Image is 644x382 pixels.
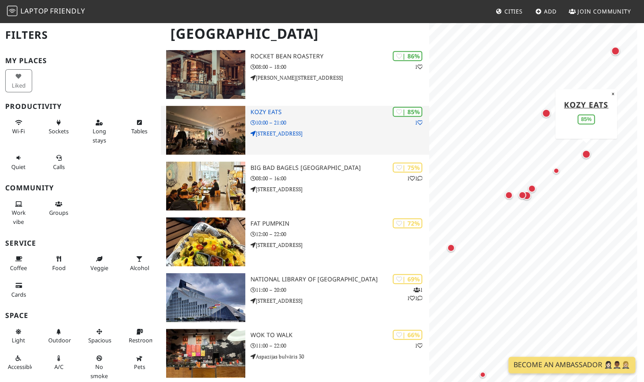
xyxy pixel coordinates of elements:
p: Aspazijas bulvāris 30 [250,352,429,361]
div: Map marker [577,145,595,163]
button: Coffee [5,252,32,275]
a: Kozy Eats | 85% 1 Kozy Eats 10:00 – 21:00 [STREET_ADDRESS] [161,106,429,155]
span: Natural light [12,336,25,344]
a: Cities [492,3,526,19]
button: Accessible [5,351,32,374]
span: Alcohol [130,264,149,272]
span: Group tables [49,209,68,216]
span: Work-friendly tables [131,127,147,135]
h1: [GEOGRAPHIC_DATA] [164,22,427,46]
a: Join Community [565,3,634,19]
h3: Big Bad Bagels [GEOGRAPHIC_DATA] [250,164,429,172]
div: Map marker [442,239,460,257]
p: 12:00 – 22:00 [250,230,429,238]
button: Veggie [86,252,113,275]
span: Friendly [50,6,85,16]
h3: Wok to Walk [250,331,429,339]
h3: Community [5,184,156,192]
span: Credit cards [11,291,26,298]
h3: FAT PUMPKIN [250,220,429,227]
div: Map marker [607,42,624,60]
div: | 66% [393,330,422,340]
p: 11:00 – 20:00 [250,286,429,294]
span: Coffee [10,264,27,272]
button: Spacious [86,325,113,348]
a: Wok to Walk | 66% 1 Wok to Walk 11:00 – 22:00 Aspazijas bulvāris 30 [161,329,429,378]
h3: Rocket Bean Roastery [250,53,429,60]
p: 08:00 – 18:00 [250,63,429,71]
p: [STREET_ADDRESS] [250,241,429,249]
p: 1 [414,341,422,350]
div: Map marker [537,105,555,122]
p: [STREET_ADDRESS] [250,129,429,138]
div: 85% [577,114,595,124]
span: Add [544,7,557,15]
div: Map marker [500,186,517,204]
button: Long stays [86,115,113,147]
h2: Filters [5,22,156,48]
h3: My Places [5,57,156,65]
span: Air conditioned [54,363,63,371]
button: Pets [126,351,153,374]
a: LaptopFriendly LaptopFriendly [7,4,85,19]
button: Groups [46,197,73,220]
button: Sockets [46,115,73,139]
div: | 72% [393,218,422,228]
span: Join Community [577,7,631,15]
a: Big Bad Bagels Old Town | 75% 11 Big Bad Bagels [GEOGRAPHIC_DATA] 08:00 – 16:00 [STREET_ADDRESS] [161,162,429,210]
span: Laptop [20,6,49,16]
div: | 75% [393,162,422,172]
button: Cards [5,278,32,301]
span: Pet friendly [134,363,145,371]
span: Spacious [88,336,111,344]
p: 10:00 – 21:00 [250,118,429,127]
h3: Space [5,311,156,320]
img: Wok to Walk [166,329,245,378]
span: Long stays [92,127,106,144]
span: Power sockets [49,127,69,135]
button: A/C [46,351,73,374]
img: National Library of Latvia [166,273,245,322]
button: Work vibe [5,197,32,229]
h3: Service [5,239,156,247]
img: FAT PUMPKIN [166,217,245,266]
span: Outdoor area [48,336,71,344]
span: Smoke free [90,363,108,379]
p: [PERSON_NAME][STREET_ADDRESS] [250,74,429,82]
span: Cities [504,7,523,15]
button: Wi-Fi [5,115,32,139]
p: 1 [414,118,422,127]
div: | 69% [393,274,422,284]
a: National Library of Latvia | 69% 111 National Library of [GEOGRAPHIC_DATA] 11:00 – 20:00 [STREET_... [161,273,429,322]
div: Map marker [518,187,535,204]
a: FAT PUMPKIN | 72% FAT PUMPKIN 12:00 – 22:00 [STREET_ADDRESS] [161,217,429,266]
p: 1 1 [407,174,422,183]
span: Video/audio calls [53,163,65,171]
span: Quiet [11,163,26,171]
p: [STREET_ADDRESS] [250,185,429,193]
p: 08:00 – 16:00 [250,174,429,183]
img: Kozy Eats [166,106,245,155]
img: Rocket Bean Roastery [166,50,245,99]
div: | 85% [393,107,422,117]
button: Tables [126,115,153,139]
p: 1 1 1 [407,286,422,302]
a: Add [532,3,560,19]
button: Calls [46,151,73,174]
h3: Productivity [5,102,156,111]
span: Restroom [129,336,154,344]
span: People working [12,209,26,225]
button: Close popup [609,89,617,98]
p: 1 [414,63,422,71]
h3: National Library of [GEOGRAPHIC_DATA] [250,276,429,283]
a: Kozy Eats [564,99,608,109]
span: Accessible [8,363,34,371]
div: Map marker [547,162,565,179]
a: Rocket Bean Roastery | 86% 1 Rocket Bean Roastery 08:00 – 18:00 [PERSON_NAME][STREET_ADDRESS] [161,50,429,99]
h3: Kozy Eats [250,108,429,116]
a: Become an Ambassador 🤵🏻‍♀️🤵🏾‍♂️🤵🏼‍♀️ [508,357,635,373]
img: LaptopFriendly [7,6,17,16]
button: Food [46,252,73,275]
button: Outdoor [46,325,73,348]
button: Restroom [126,325,153,348]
